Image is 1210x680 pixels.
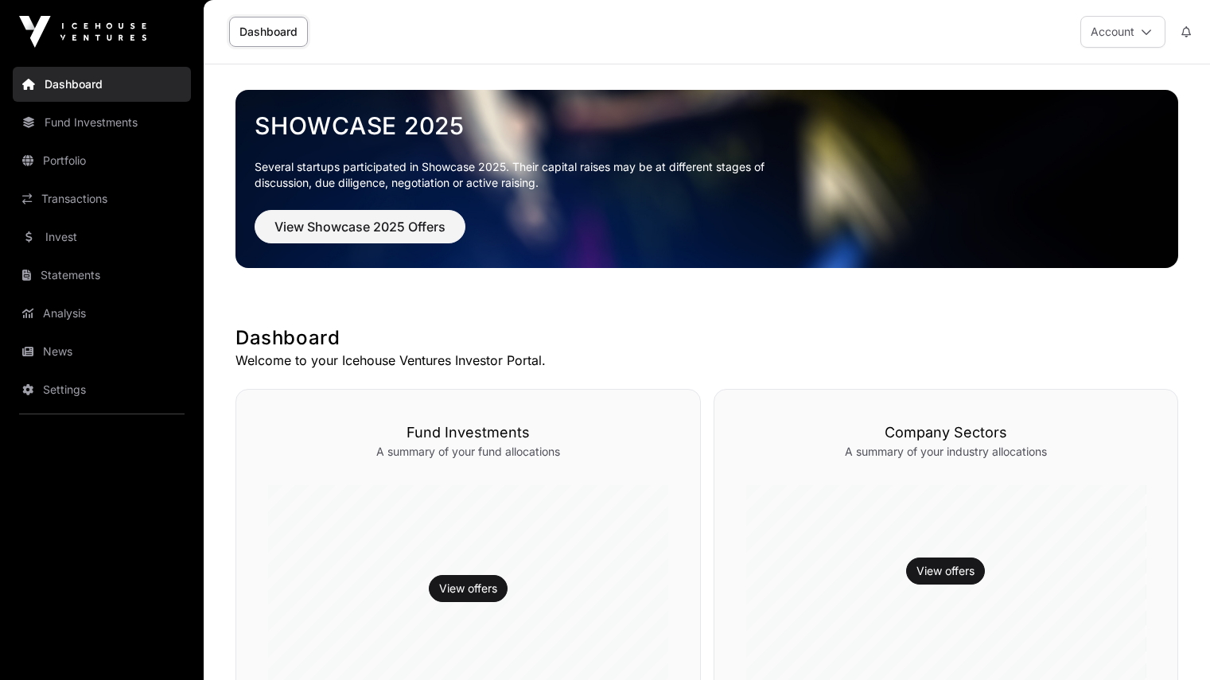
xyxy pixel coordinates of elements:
a: Statements [13,258,191,293]
img: Icehouse Ventures Logo [19,16,146,48]
button: View Showcase 2025 Offers [255,210,465,243]
span: View Showcase 2025 Offers [274,217,445,236]
a: Portfolio [13,143,191,178]
a: Showcase 2025 [255,111,1159,140]
a: Transactions [13,181,191,216]
p: Several startups participated in Showcase 2025. Their capital raises may be at different stages o... [255,159,789,191]
p: Welcome to your Icehouse Ventures Investor Portal. [235,351,1178,370]
h3: Fund Investments [268,422,668,444]
img: Showcase 2025 [235,90,1178,268]
a: View Showcase 2025 Offers [255,226,465,242]
a: Analysis [13,296,191,331]
p: A summary of your industry allocations [746,444,1146,460]
button: Account [1080,16,1165,48]
h1: Dashboard [235,325,1178,351]
a: Fund Investments [13,105,191,140]
h3: Company Sectors [746,422,1146,444]
a: View offers [916,563,975,579]
a: Dashboard [13,67,191,102]
a: Settings [13,372,191,407]
a: News [13,334,191,369]
button: View offers [906,558,985,585]
a: Dashboard [229,17,308,47]
button: View offers [429,575,508,602]
a: Invest [13,220,191,255]
iframe: Chat Widget [1130,604,1210,680]
a: View offers [439,581,497,596]
p: A summary of your fund allocations [268,444,668,460]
